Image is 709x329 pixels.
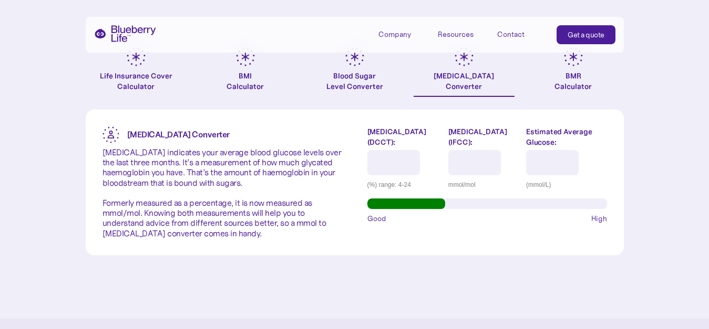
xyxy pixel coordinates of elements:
a: home [94,25,156,42]
span: High [591,213,607,224]
div: Blood Sugar Level Converter [326,71,383,92]
p: [MEDICAL_DATA] indicates your average blood glucose levels over the last three months. It’s a mea... [102,147,342,238]
label: [MEDICAL_DATA] (DCCT): [367,126,440,147]
a: Life Insurance Cover Calculator [86,47,187,97]
div: Contact [497,30,525,39]
div: (mmol/L) [526,180,607,190]
div: Resources [438,25,485,43]
div: Company [378,30,411,39]
strong: [MEDICAL_DATA] Converter [127,129,230,139]
div: Resources [438,30,474,39]
div: Get a quote [568,29,604,40]
label: [MEDICAL_DATA] (IFCC): [448,126,518,147]
div: (%) range: 4-24 [367,180,440,190]
a: BMRCalculator [523,47,624,97]
label: Estimated Average Glucose: [526,126,607,147]
div: BMI Calculator [227,71,264,92]
span: Good [367,213,386,224]
div: Life Insurance Cover Calculator [86,71,187,92]
a: Blood SugarLevel Converter [304,47,405,97]
div: Company [378,25,426,43]
a: Contact [497,25,544,43]
a: BMICalculator [195,47,296,97]
div: BMR Calculator [554,71,592,92]
div: mmol/mol [448,180,518,190]
a: Get a quote [557,25,615,44]
a: [MEDICAL_DATA]Converter [414,47,515,97]
div: [MEDICAL_DATA] Converter [434,71,494,92]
